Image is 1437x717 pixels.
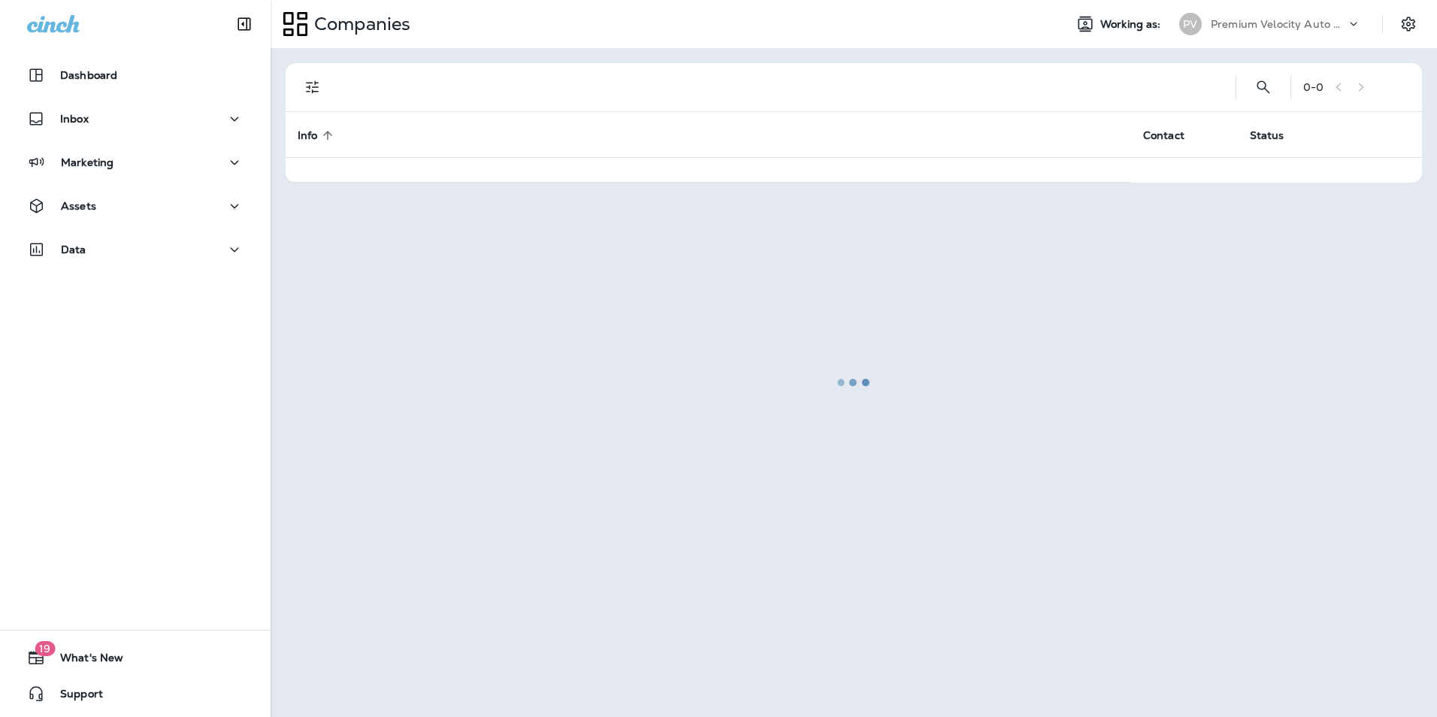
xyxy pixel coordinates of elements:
button: 19What's New [15,643,256,673]
button: Assets [15,191,256,221]
button: Support [15,679,256,709]
button: Collapse Sidebar [223,9,265,39]
p: Inbox [60,113,89,125]
p: Companies [308,13,410,35]
p: Assets [61,200,96,212]
button: Dashboard [15,60,256,90]
span: 19 [35,641,55,656]
div: PV [1179,13,1202,35]
span: Support [45,688,103,706]
button: Inbox [15,104,256,134]
span: What's New [45,652,123,670]
p: Dashboard [60,69,117,81]
p: Marketing [61,156,113,168]
button: Settings [1395,11,1422,38]
button: Marketing [15,147,256,177]
button: Data [15,234,256,265]
p: Premium Velocity Auto dba Jiffy Lube [1211,18,1346,30]
p: Data [61,244,86,256]
span: Working as: [1100,18,1164,31]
